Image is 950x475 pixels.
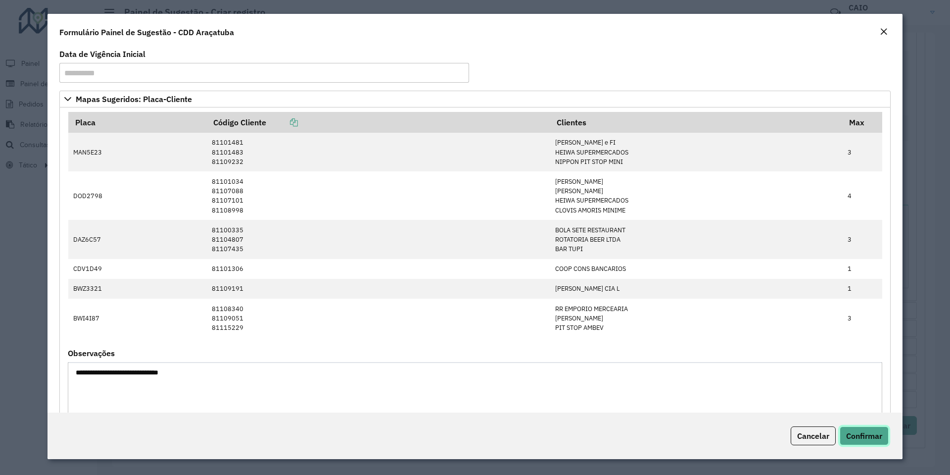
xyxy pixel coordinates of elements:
button: Cancelar [791,426,836,445]
td: COOP CONS BANCARIOS [550,259,842,279]
td: 3 [843,133,882,171]
th: Placa [68,112,207,133]
td: RR EMPORIO MERCEARIA [PERSON_NAME] PIT STOP AMBEV [550,299,842,338]
label: Observações [68,347,115,359]
td: [PERSON_NAME] [PERSON_NAME] HEIWA SUPERMERCADOS CLOVIS AMORIS MINIME [550,171,842,220]
button: Confirmar [840,426,889,445]
td: 4 [843,171,882,220]
td: 81101306 [206,259,550,279]
td: [PERSON_NAME] CIA L [550,279,842,299]
td: 81101481 81101483 81109232 [206,133,550,171]
td: BWZ3321 [68,279,207,299]
td: 81109191 [206,279,550,299]
button: Close [877,26,891,39]
td: 81108340 81109051 81115229 [206,299,550,338]
td: 1 [843,259,882,279]
a: Copiar [266,117,298,127]
td: BWI4I87 [68,299,207,338]
em: Fechar [880,28,888,36]
th: Max [843,112,882,133]
td: [PERSON_NAME] e FI HEIWA SUPERMERCADOS NIPPON PIT STOP MINI [550,133,842,171]
td: CDV1D49 [68,259,207,279]
span: Cancelar [797,431,829,441]
td: 81100335 81104807 81107435 [206,220,550,259]
td: 3 [843,299,882,338]
td: 1 [843,279,882,299]
td: DOD2798 [68,171,207,220]
span: Confirmar [846,431,882,441]
th: Clientes [550,112,842,133]
th: Código Cliente [206,112,550,133]
td: 3 [843,220,882,259]
td: BOLA SETE RESTAURANT ROTATORIA BEER LTDA BAR TUPI [550,220,842,259]
h4: Formulário Painel de Sugestão - CDD Araçatuba [59,26,234,38]
label: Data de Vigência Inicial [59,48,145,60]
a: Mapas Sugeridos: Placa-Cliente [59,91,891,107]
td: MAN5E23 [68,133,207,171]
div: Mapas Sugeridos: Placa-Cliente [59,107,891,459]
td: 81101034 81107088 81107101 81108998 [206,171,550,220]
td: DAZ6C57 [68,220,207,259]
span: Mapas Sugeridos: Placa-Cliente [76,95,192,103]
